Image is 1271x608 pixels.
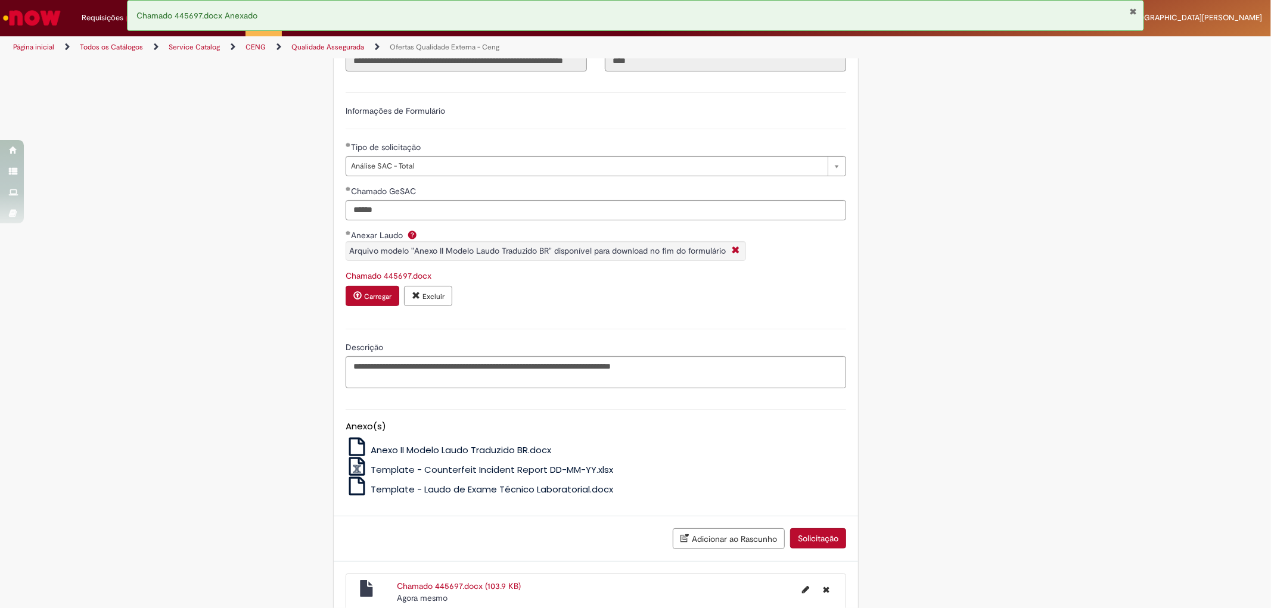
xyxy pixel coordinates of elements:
[371,463,613,476] span: Template - Counterfeit Incident Report DD-MM-YY.xlsx
[351,157,822,176] span: Análise SAC - Total
[346,444,551,456] a: Anexo II Modelo Laudo Traduzido BR.docx
[351,186,418,197] span: Chamado GeSAC
[346,142,351,147] span: Obrigatório Preenchido
[364,292,391,301] small: Carregar
[422,292,445,301] small: Excluir
[346,342,386,353] span: Descrição
[390,42,499,52] a: Ofertas Qualidade Externa - Ceng
[346,463,613,476] a: Template - Counterfeit Incident Report DD-MM-YY.xlsx
[351,230,405,241] span: Anexar Laudo
[1120,13,1262,23] span: [DEMOGRAPHIC_DATA][PERSON_NAME]
[816,580,837,599] button: Excluir Chamado 445697.docx
[291,42,364,52] a: Qualidade Assegurada
[346,200,846,220] input: Chamado GeSAC
[1130,7,1138,16] button: Fechar Notificação
[790,528,846,548] button: Solicitação
[80,42,143,52] a: Todos os Catálogos
[1,6,63,30] img: ServiceNow
[13,42,54,52] a: Página inicial
[346,422,846,432] h5: Anexo(s)
[246,42,266,52] a: CENG
[397,593,448,603] span: Agora mesmo
[346,286,399,306] button: Carregar anexo de Anexar Laudo Required
[397,593,448,603] time: 29/08/2025 08:02:41
[371,483,613,495] span: Template - Laudo de Exame Técnico Laboratorial.docx
[673,528,785,549] button: Adicionar ao Rascunho
[169,42,220,52] a: Service Catalog
[346,356,846,388] textarea: Descrição
[605,51,846,71] input: Código da Unidade
[346,230,351,235] span: Obrigatório Preenchido
[82,12,123,24] span: Requisições
[349,245,726,256] span: Arquivo modelo "Anexo II Modelo Laudo Traduzido BR" disponível para download no fim do formulário
[136,10,257,21] span: Chamado 445697.docx Anexado
[126,14,136,24] span: 2
[405,230,419,239] span: Ajuda para Anexar Laudo
[795,580,816,599] button: Editar nome de arquivo Chamado 445697.docx
[397,581,521,591] a: Chamado 445697.docx (103.9 KB)
[346,483,613,495] a: Template - Laudo de Exame Técnico Laboratorial.docx
[351,142,423,152] span: Tipo de solicitação
[346,51,587,71] input: Título
[729,245,742,257] i: Fechar More information Por question_anexar_laudo
[371,444,551,456] span: Anexo II Modelo Laudo Traduzido BR.docx
[346,105,445,116] label: Informações de Formulário
[404,286,452,306] button: Excluir anexo Chamado 445697.docx
[346,270,431,281] a: Download de Chamado 445697.docx
[346,186,351,191] span: Obrigatório Preenchido
[9,36,838,58] ul: Trilhas de página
